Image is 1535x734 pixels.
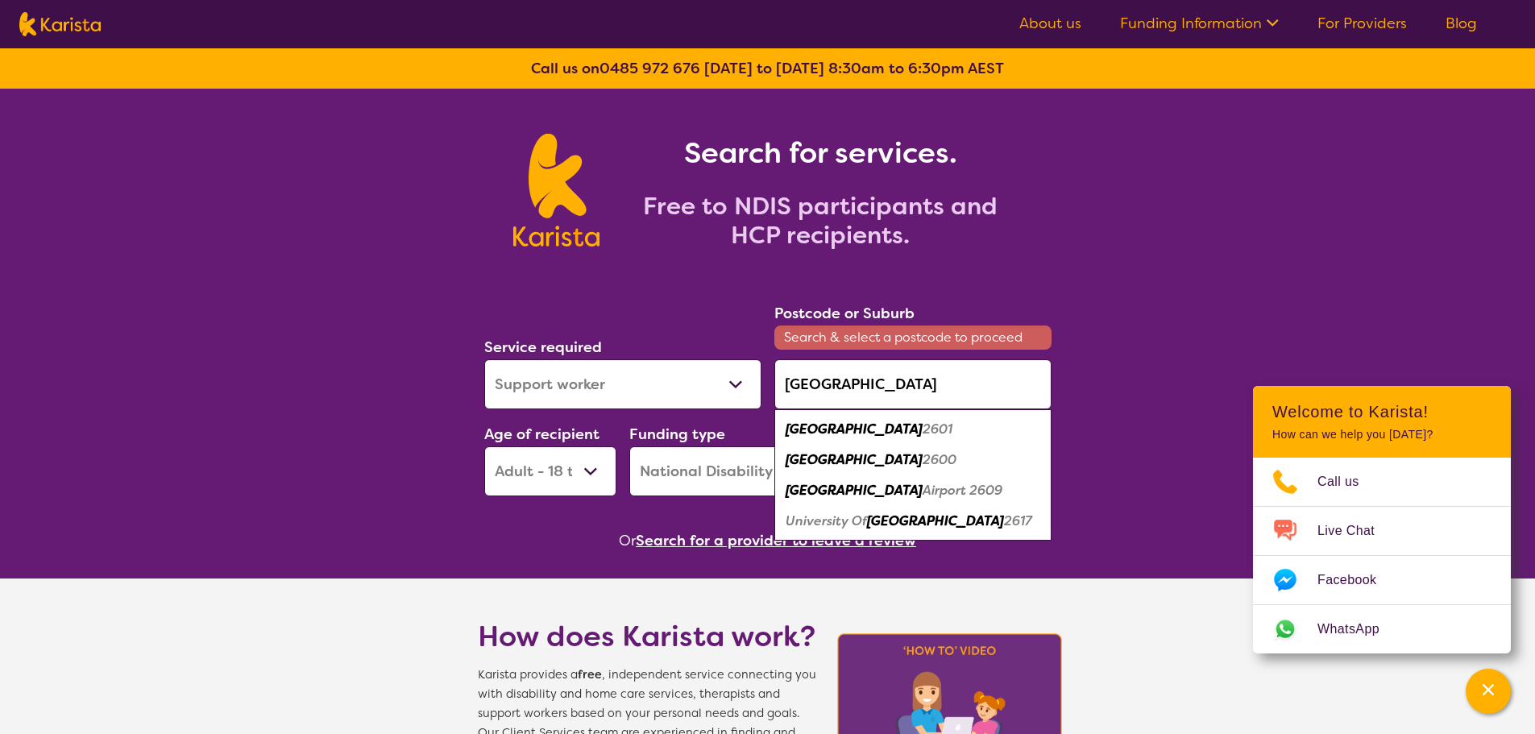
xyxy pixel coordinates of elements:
div: University Of Canberra 2617 [782,506,1043,537]
div: Canberra 2601 [782,414,1043,445]
span: Live Chat [1317,519,1394,543]
button: Search for a provider to leave a review [636,529,916,553]
ul: Choose channel [1253,458,1511,653]
b: Call us on [DATE] to [DATE] 8:30am to 6:30pm AEST [531,59,1004,78]
h2: Free to NDIS participants and HCP recipients. [619,192,1022,250]
em: 2600 [923,451,956,468]
h2: Welcome to Karista! [1272,402,1491,421]
img: Karista logo [19,12,101,36]
em: [GEOGRAPHIC_DATA] [786,421,923,437]
em: 2617 [1004,512,1032,529]
span: Facebook [1317,568,1396,592]
b: free [578,667,602,682]
em: [GEOGRAPHIC_DATA] [786,451,923,468]
a: Funding Information [1120,14,1279,33]
span: Or [619,529,636,553]
div: Canberra 2600 [782,445,1043,475]
a: 0485 972 676 [599,59,700,78]
span: Search & select a postcode to proceed [774,326,1052,350]
em: University Of [786,512,867,529]
label: Funding type [629,425,725,444]
a: For Providers [1317,14,1407,33]
span: WhatsApp [1317,617,1399,641]
label: Service required [484,338,602,357]
a: Blog [1446,14,1477,33]
div: Canberra Airport 2609 [782,475,1043,506]
input: Type [774,359,1052,409]
p: How can we help you [DATE]? [1272,428,1491,442]
a: About us [1019,14,1081,33]
h1: How does Karista work? [478,617,816,656]
em: [GEOGRAPHIC_DATA] [867,512,1004,529]
em: Airport 2609 [923,482,1002,499]
button: Channel Menu [1466,669,1511,714]
span: Call us [1317,470,1379,494]
img: Karista logo [513,134,599,247]
div: Channel Menu [1253,386,1511,653]
a: Web link opens in a new tab. [1253,605,1511,653]
em: 2601 [923,421,952,437]
h1: Search for services. [619,134,1022,172]
em: [GEOGRAPHIC_DATA] [786,482,923,499]
label: Age of recipient [484,425,599,444]
label: Postcode or Suburb [774,304,915,323]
